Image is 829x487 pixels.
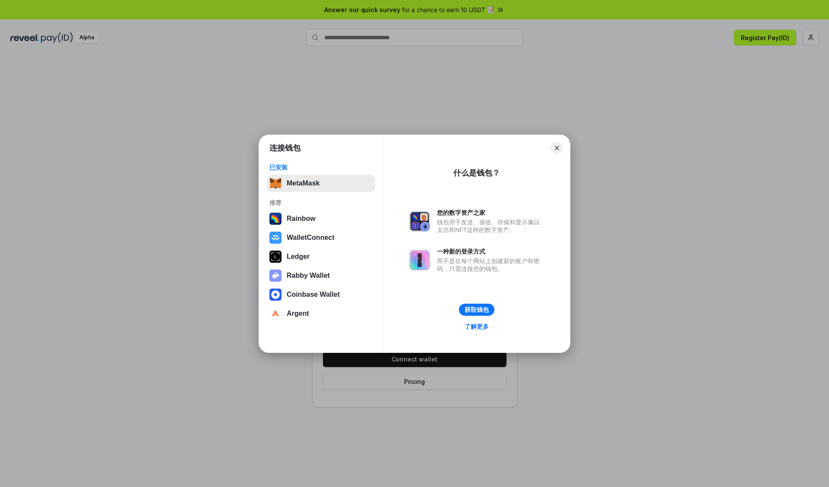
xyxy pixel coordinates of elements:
[269,163,373,171] div: 已安装
[453,168,500,178] div: 什么是钱包？
[465,306,489,314] div: 获取钱包
[287,272,330,280] div: Rabby Wallet
[267,305,375,322] button: Argent
[409,250,430,270] img: svg+xml,%3Csvg%20xmlns%3D%22http%3A%2F%2Fwww.w3.org%2F2000%2Fsvg%22%20fill%3D%22none%22%20viewBox...
[269,308,282,320] img: svg+xml,%3Csvg%20width%3D%2228%22%20height%3D%2228%22%20viewBox%3D%220%200%2028%2028%22%20fill%3D...
[269,213,282,225] img: svg+xml,%3Csvg%20width%3D%22120%22%20height%3D%22120%22%20viewBox%3D%220%200%20120%20120%22%20fil...
[267,286,375,303] button: Coinbase Wallet
[269,177,282,189] img: svg+xml,%3Csvg%20fill%3D%22none%22%20height%3D%2233%22%20viewBox%3D%220%200%2035%2033%22%20width%...
[409,211,430,232] img: svg+xml,%3Csvg%20xmlns%3D%22http%3A%2F%2Fwww.w3.org%2F2000%2Fsvg%22%20fill%3D%22none%22%20viewBox...
[437,218,544,234] div: 钱包用于发送、接收、存储和显示像以太坊和NFT这样的数字资产。
[267,175,375,192] button: MetaMask
[269,289,282,301] img: svg+xml,%3Csvg%20width%3D%2228%22%20height%3D%2228%22%20viewBox%3D%220%200%2028%2028%22%20fill%3D...
[459,321,494,332] a: 了解更多
[437,248,544,255] div: 一种新的登录方式
[287,179,320,187] div: MetaMask
[437,209,544,217] div: 您的数字资产之家
[287,253,310,261] div: Ledger
[459,304,494,316] button: 获取钱包
[269,251,282,263] img: svg+xml,%3Csvg%20xmlns%3D%22http%3A%2F%2Fwww.w3.org%2F2000%2Fsvg%22%20width%3D%2228%22%20height%3...
[267,229,375,246] button: WalletConnect
[267,267,375,284] button: Rabby Wallet
[267,248,375,265] button: Ledger
[437,257,544,273] div: 而不是在每个网站上创建新的账户和密码，只需连接您的钱包。
[465,323,489,330] div: 了解更多
[269,232,282,244] img: svg+xml,%3Csvg%20width%3D%2228%22%20height%3D%2228%22%20viewBox%3D%220%200%2028%2028%22%20fill%3D...
[287,291,340,298] div: Coinbase Wallet
[287,310,309,317] div: Argent
[269,199,373,207] div: 推荐
[287,234,335,242] div: WalletConnect
[267,210,375,227] button: Rainbow
[269,143,301,153] h1: 连接钱包
[287,215,316,223] div: Rainbow
[551,142,563,154] button: Close
[269,270,282,282] img: svg+xml,%3Csvg%20xmlns%3D%22http%3A%2F%2Fwww.w3.org%2F2000%2Fsvg%22%20fill%3D%22none%22%20viewBox...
